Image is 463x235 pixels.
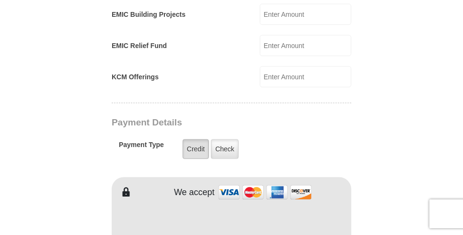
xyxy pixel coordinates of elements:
label: EMIC Relief Fund [112,41,167,51]
label: EMIC Building Projects [112,10,185,20]
label: Credit [183,139,209,159]
label: Check [211,139,239,159]
h3: Payment Details [112,117,356,128]
img: credit cards accepted [217,182,313,203]
label: KCM Offerings [112,72,159,82]
h5: Payment Type [119,141,164,154]
input: Enter Amount [260,66,351,87]
h4: We accept [174,187,215,198]
input: Enter Amount [260,4,351,25]
input: Enter Amount [260,35,351,56]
